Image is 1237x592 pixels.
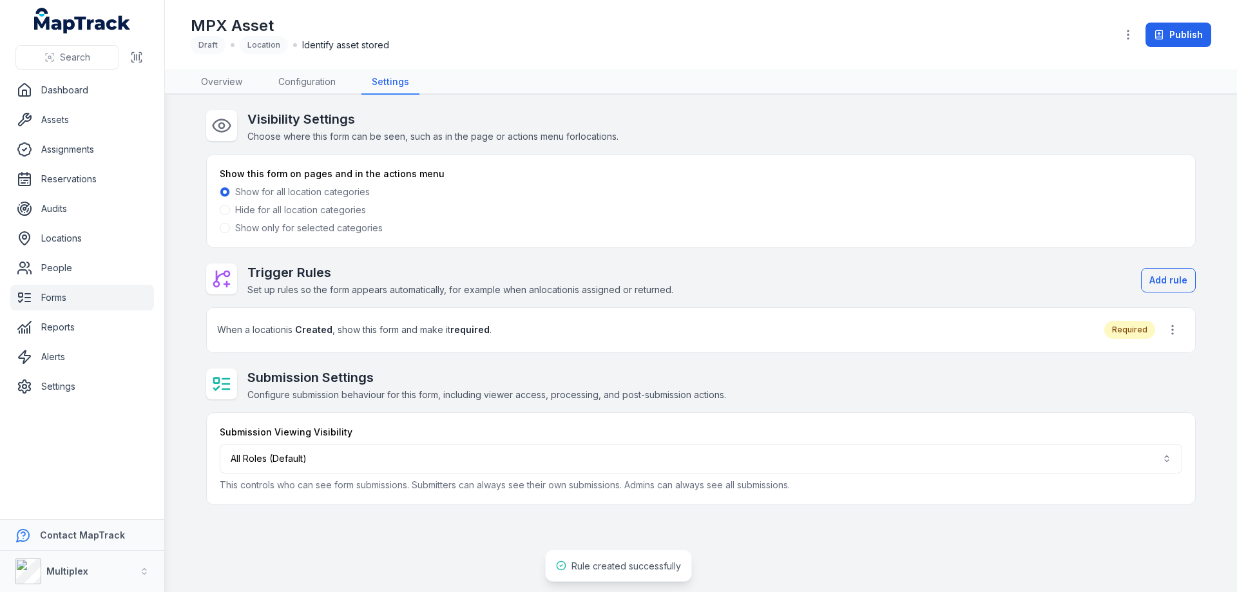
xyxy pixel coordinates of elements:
label: Submission Viewing Visibility [220,426,352,439]
label: Show only for selected categories [235,222,383,234]
a: MapTrack [34,8,131,33]
a: Assignments [10,137,154,162]
strong: Created [295,324,332,335]
label: Hide for all location categories [235,204,366,216]
h2: Visibility Settings [247,110,618,128]
a: Overview [191,70,253,95]
span: Choose where this form can be seen, such as in the page or actions menu for locations . [247,131,618,142]
a: Dashboard [10,77,154,103]
div: Required [1104,321,1155,339]
a: Settings [10,374,154,399]
a: Audits [10,196,154,222]
button: Publish [1146,23,1211,47]
span: Search [60,51,90,64]
label: Show this form on pages and in the actions menu [220,167,445,180]
p: This controls who can see form submissions. Submitters can always see their own submissions. Admi... [220,479,1182,492]
h2: Trigger Rules [247,263,673,282]
a: Configuration [268,70,346,95]
a: Locations [10,225,154,251]
a: Assets [10,107,154,133]
a: Reservations [10,166,154,192]
span: Configure submission behaviour for this form, including viewer access, processing, and post-submi... [247,389,726,400]
button: All Roles (Default) [220,444,1182,473]
span: Rule created successfully [571,560,681,571]
a: Alerts [10,344,154,370]
span: Set up rules so the form appears automatically, for example when an location is assigned or retur... [247,284,673,295]
label: Show for all location categories [235,186,370,198]
a: People [10,255,154,281]
span: When a location is , show this form and make it . [217,323,492,336]
strong: required [450,324,490,335]
span: Identify asset stored [302,39,389,52]
a: Forms [10,285,154,310]
button: Add rule [1141,268,1196,292]
strong: Multiplex [46,566,88,577]
a: Reports [10,314,154,340]
h2: Submission Settings [247,368,726,387]
strong: Contact MapTrack [40,530,125,540]
button: Search [15,45,119,70]
div: Draft [191,36,225,54]
a: Settings [361,70,419,95]
div: Location [240,36,288,54]
h1: MPX Asset [191,15,389,36]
